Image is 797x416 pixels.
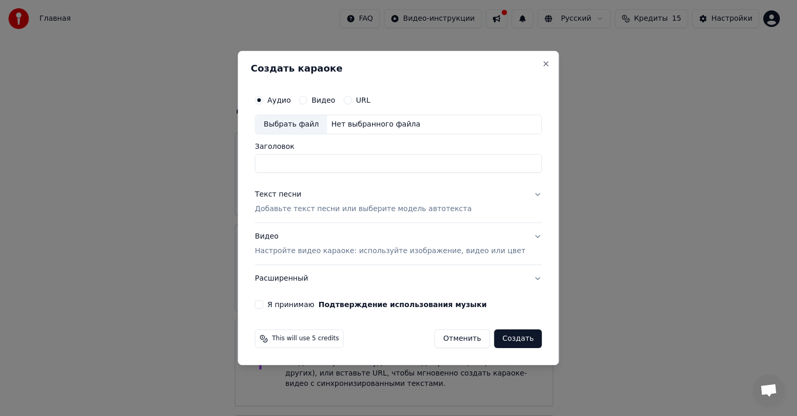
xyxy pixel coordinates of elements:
button: Расширенный [255,265,542,292]
h2: Создать караоке [251,64,546,73]
div: Нет выбранного файла [327,119,424,130]
div: Выбрать файл [255,115,327,134]
label: Я принимаю [267,301,487,308]
div: Текст песни [255,189,301,200]
label: Заголовок [255,143,542,150]
div: Видео [255,231,525,256]
label: Видео [311,96,335,104]
p: Настройте видео караоке: используйте изображение, видео или цвет [255,246,525,256]
button: Текст песниДобавьте текст песни или выберите модель автотекста [255,181,542,223]
p: Добавьте текст песни или выберите модель автотекста [255,204,472,214]
span: This will use 5 credits [272,335,339,343]
button: Создать [494,329,542,348]
button: Отменить [434,329,490,348]
button: Я принимаю [319,301,487,308]
label: URL [356,96,370,104]
button: ВидеоНастройте видео караоке: используйте изображение, видео или цвет [255,223,542,265]
label: Аудио [267,96,291,104]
